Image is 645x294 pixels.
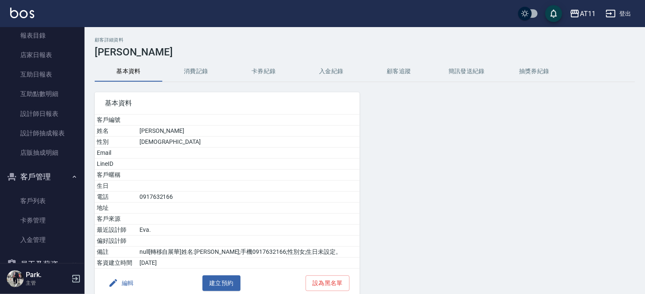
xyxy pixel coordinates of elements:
td: 客資建立時間 [95,258,137,269]
td: 生日 [95,181,137,192]
td: 性別 [95,137,137,148]
td: 客戶暱稱 [95,170,137,181]
td: Email [95,148,137,159]
td: [DEMOGRAPHIC_DATA] [137,137,360,148]
td: 客戶編號 [95,115,137,126]
button: 抽獎券紀錄 [500,61,568,82]
a: 客戶列表 [3,191,81,211]
button: 顧客追蹤 [365,61,433,82]
td: 備註 [95,247,137,258]
td: 最近設計師 [95,225,137,236]
a: 店家日報表 [3,45,81,65]
button: 簡訊發送紀錄 [433,61,500,82]
td: 客戶來源 [95,214,137,225]
a: 入金管理 [3,230,81,250]
img: Logo [10,8,34,18]
a: 設計師日報表 [3,104,81,124]
td: null[轉移自展華]姓名:[PERSON_NAME];手機0917632166;性別女;生日未設定。 [137,247,360,258]
a: 卡券管理 [3,211,81,230]
button: AT11 [566,5,599,22]
span: 基本資料 [105,99,350,107]
td: Eva. [137,225,360,236]
td: 偏好設計師 [95,236,137,247]
h3: [PERSON_NAME] [95,46,635,58]
a: 店販抽成明細 [3,143,81,162]
a: 報表目錄 [3,26,81,45]
button: 員工及薪資 [3,253,81,275]
a: 互助日報表 [3,65,81,84]
div: AT11 [580,8,596,19]
button: 登出 [602,6,635,22]
td: LineID [95,159,137,170]
td: [PERSON_NAME] [137,126,360,137]
button: 設為黑名單 [306,275,350,291]
td: 地址 [95,203,137,214]
td: 電話 [95,192,137,203]
button: 建立預約 [202,275,241,291]
h2: 顧客詳細資料 [95,37,635,43]
button: 入金紀錄 [298,61,365,82]
button: save [545,5,562,22]
button: 客戶管理 [3,166,81,188]
button: 卡券紀錄 [230,61,298,82]
button: 消費記錄 [162,61,230,82]
td: [DATE] [137,258,360,269]
a: 設計師抽成報表 [3,124,81,143]
td: 姓名 [95,126,137,137]
h5: Park. [26,271,69,279]
button: 編輯 [105,275,137,291]
img: Person [7,270,24,287]
button: 基本資料 [95,61,162,82]
a: 互助點數明細 [3,84,81,104]
p: 主管 [26,279,69,287]
td: 0917632166 [137,192,360,203]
